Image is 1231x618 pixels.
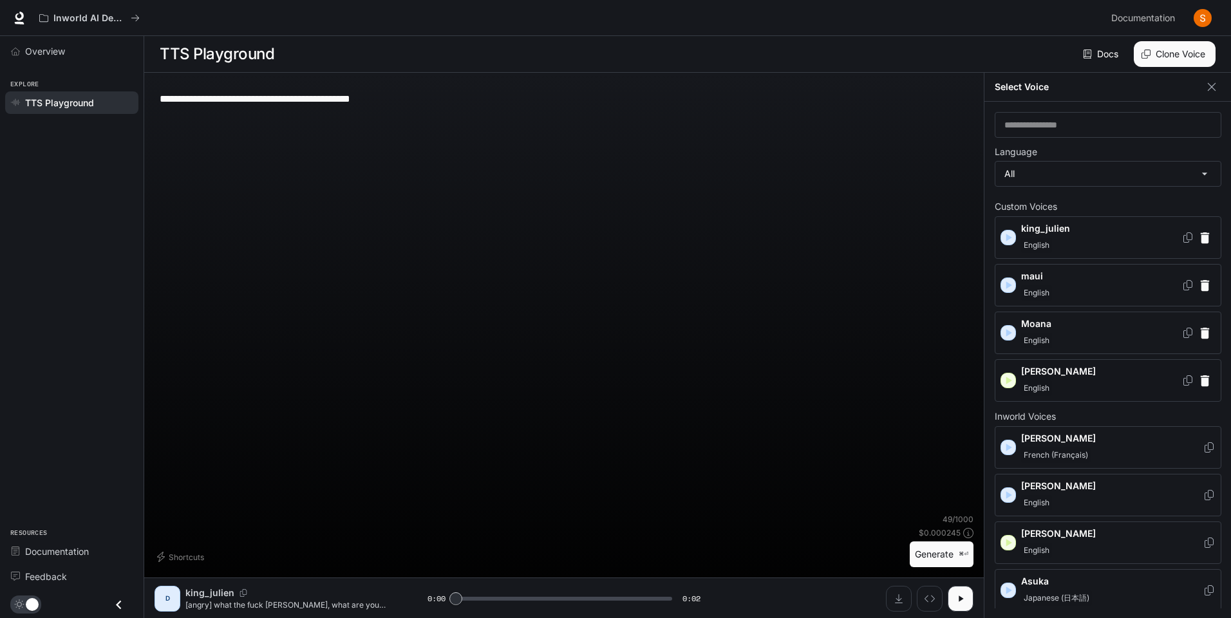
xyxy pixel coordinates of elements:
div: D [157,588,178,609]
p: maui [1021,270,1181,283]
p: Moana [1021,317,1181,330]
p: king_julien [185,586,234,599]
span: Documentation [25,545,89,558]
button: Copy Voice ID [1203,585,1216,595]
span: English [1021,380,1052,396]
span: Dark mode toggle [26,597,39,611]
a: Documentation [1106,5,1185,31]
span: 0:02 [682,592,700,605]
button: User avatar [1190,5,1216,31]
a: Feedback [5,565,138,588]
button: Generate⌘⏎ [910,541,973,568]
button: Close drawer [104,592,133,618]
button: Inspect [917,586,943,612]
button: Copy Voice ID [1203,442,1216,453]
button: Copy Voice ID [234,589,252,597]
button: Copy Voice ID [1181,375,1194,386]
span: French (Français) [1021,447,1091,463]
span: English [1021,495,1052,510]
p: Custom Voices [995,202,1221,211]
button: Copy Voice ID [1203,490,1216,500]
p: Asuka [1021,575,1203,588]
button: Copy Voice ID [1181,328,1194,338]
p: ⌘⏎ [959,550,968,558]
a: Documentation [5,540,138,563]
img: User avatar [1194,9,1212,27]
button: Shortcuts [155,547,209,567]
p: [angry] what the fuck [PERSON_NAME], what are you doing? [185,599,397,610]
a: TTS Playground [5,91,138,114]
a: Docs [1080,41,1123,67]
p: [PERSON_NAME] [1021,432,1203,445]
span: Japanese (日本語) [1021,590,1092,606]
h1: TTS Playground [160,41,274,67]
span: 0:00 [428,592,446,605]
p: [PERSON_NAME] [1021,480,1203,492]
span: TTS Playground [25,96,94,109]
button: Copy Voice ID [1181,232,1194,243]
button: All workspaces [33,5,146,31]
p: Inworld AI Demos [53,13,126,24]
p: [PERSON_NAME] [1021,365,1181,378]
span: English [1021,333,1052,348]
button: Copy Voice ID [1181,280,1194,290]
p: king_julien [1021,222,1181,235]
a: Overview [5,40,138,62]
span: Overview [25,44,65,58]
span: English [1021,543,1052,558]
span: English [1021,285,1052,301]
span: Feedback [25,570,67,583]
p: Language [995,147,1037,156]
button: Copy Voice ID [1203,538,1216,548]
p: $ 0.000245 [919,527,961,538]
button: Clone Voice [1134,41,1216,67]
span: Documentation [1111,10,1175,26]
p: 49 / 1000 [943,514,973,525]
p: Inworld Voices [995,412,1221,421]
button: Download audio [886,586,912,612]
p: [PERSON_NAME] [1021,527,1203,540]
div: All [995,162,1221,186]
span: English [1021,238,1052,253]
